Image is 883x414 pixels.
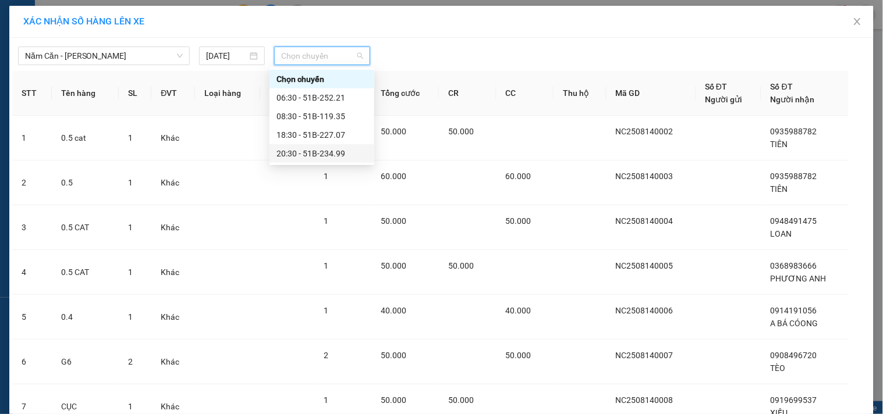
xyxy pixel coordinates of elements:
[109,28,487,43] li: 26 Phó Cơ Điều, Phường 12
[841,6,874,38] button: Close
[276,110,367,123] div: 08:30 - 51B-119.35
[506,306,531,315] span: 40.000
[771,172,817,181] span: 0935988782
[281,47,363,65] span: Chọn chuyến
[381,261,406,270] span: 50.000
[12,250,52,295] td: 4
[52,340,119,384] td: G6
[128,178,133,187] span: 1
[771,95,815,104] span: Người nhận
[151,116,195,160] td: Khác
[324,306,329,315] span: 1
[151,340,195,384] td: Khác
[269,70,374,88] div: Chọn chuyến
[12,295,52,340] td: 5
[128,312,133,322] span: 1
[381,306,406,315] span: 40.000
[771,319,818,328] span: A BÁ CÓONG
[705,95,743,104] span: Người gửi
[771,140,788,149] span: TIÊN
[151,71,195,116] th: ĐVT
[23,16,144,27] span: XÁC NHẬN SỐ HÀNG LÊN XE
[276,73,367,85] div: Chọn chuyến
[616,395,673,405] span: NC2508140008
[324,216,329,226] span: 1
[52,160,119,205] td: 0.5
[324,351,329,360] span: 2
[371,71,439,116] th: Tổng cước
[260,71,315,116] th: Ghi chú
[771,82,793,91] span: Số ĐT
[607,71,696,116] th: Mã GD
[771,229,792,238] span: LOAN
[15,15,73,73] img: logo.jpg
[12,160,52,205] td: 2
[616,172,673,181] span: NC2508140003
[324,261,329,270] span: 1
[52,205,119,250] td: 0.5 CAT
[52,295,119,340] td: 0.4
[12,71,52,116] th: STT
[381,172,406,181] span: 60.000
[12,205,52,250] td: 3
[25,47,183,65] span: Năm Căn - Hồ Chí Minh
[276,147,367,160] div: 20:30 - 51B-234.99
[771,127,817,136] span: 0935988782
[705,82,728,91] span: Số ĐT
[448,395,474,405] span: 50.000
[276,129,367,141] div: 18:30 - 51B-227.07
[771,184,788,194] span: TIÊN
[616,216,673,226] span: NC2508140004
[324,395,329,405] span: 1
[554,71,606,116] th: Thu hộ
[128,267,133,277] span: 1
[128,402,133,411] span: 1
[381,127,406,136] span: 50.000
[52,116,119,160] td: 0.5 cat
[506,172,531,181] span: 60.000
[151,160,195,205] td: Khác
[439,71,497,116] th: CR
[119,71,151,116] th: SL
[128,223,133,232] span: 1
[616,351,673,360] span: NC2508140007
[771,395,817,405] span: 0919699537
[381,395,406,405] span: 50.000
[151,250,195,295] td: Khác
[195,71,260,116] th: Loại hàng
[771,261,817,270] span: 0368983666
[771,351,817,360] span: 0908496720
[448,261,474,270] span: 50.000
[15,84,161,103] b: GỬI : Trạm Năm Căn
[771,363,786,373] span: TÈO
[52,250,119,295] td: 0.5 CAT
[151,205,195,250] td: Khác
[151,295,195,340] td: Khác
[616,306,673,315] span: NC2508140006
[12,340,52,384] td: 6
[853,17,862,26] span: close
[616,261,673,270] span: NC2508140005
[206,49,247,62] input: 14/08/2025
[381,216,406,226] span: 50.000
[381,351,406,360] span: 50.000
[771,274,827,283] span: PHƯƠNG ANH
[128,133,133,142] span: 1
[448,127,474,136] span: 50.000
[616,127,673,136] span: NC2508140002
[324,172,329,181] span: 1
[497,71,554,116] th: CC
[109,43,487,58] li: Hotline: 02839552959
[12,116,52,160] td: 1
[128,357,133,366] span: 2
[771,216,817,226] span: 0948491475
[771,306,817,315] span: 0914191056
[506,351,531,360] span: 50.000
[52,71,119,116] th: Tên hàng
[506,216,531,226] span: 50.000
[276,91,367,104] div: 06:30 - 51B-252.21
